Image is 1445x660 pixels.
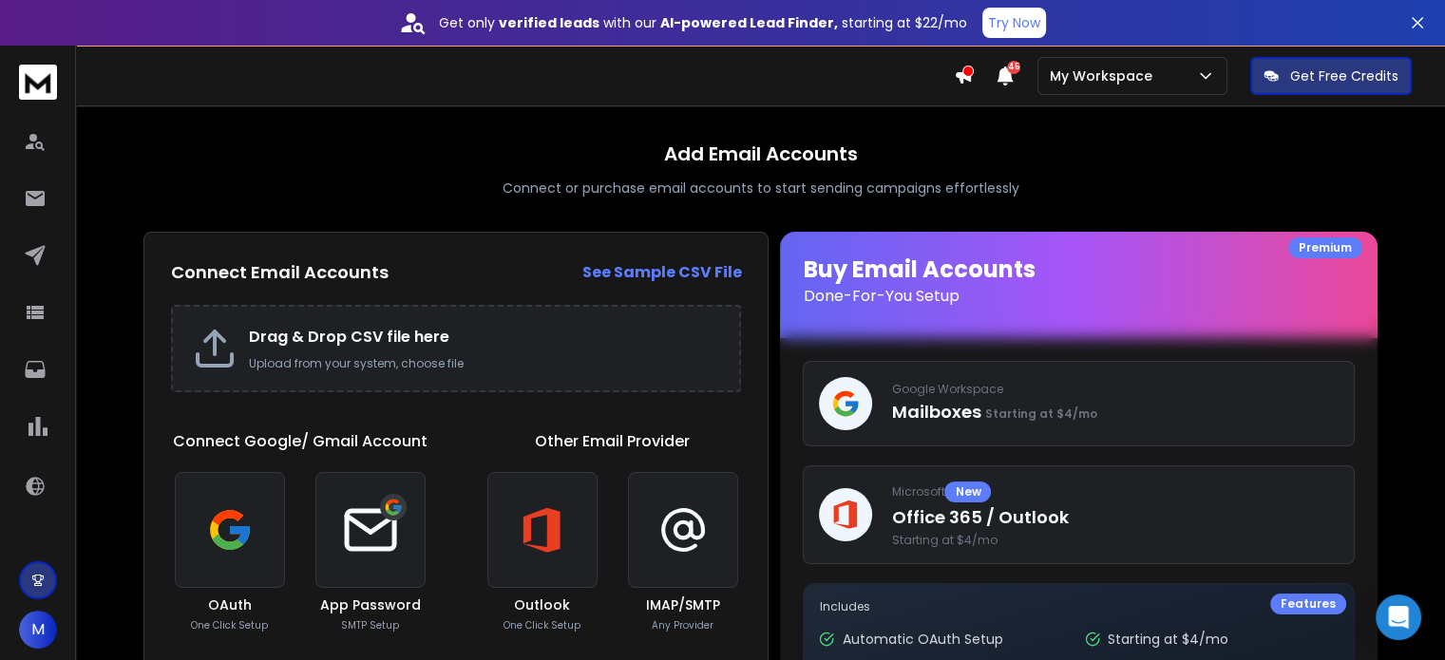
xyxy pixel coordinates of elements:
[664,141,858,167] h1: Add Email Accounts
[660,13,838,32] strong: AI-powered Lead Finder,
[173,430,428,453] h1: Connect Google/ Gmail Account
[249,356,720,371] p: Upload from your system, choose file
[984,405,1096,422] span: Starting at $4/mo
[988,13,1040,32] p: Try Now
[1288,237,1362,258] div: Premium
[535,430,690,453] h1: Other Email Provider
[208,595,252,614] h3: OAuth
[19,65,57,100] img: logo
[514,595,570,614] h3: Outlook
[891,399,1339,425] p: Mailboxes
[646,595,720,614] h3: IMAP/SMTP
[891,504,1339,531] p: Office 365 / Outlook
[842,630,1002,649] p: Automatic OAuth Setup
[1270,594,1346,614] div: Features
[504,618,580,632] p: One Click Setup
[944,481,991,502] div: New
[581,261,741,283] strong: See Sample CSV File
[503,179,1019,198] p: Connect or purchase email accounts to start sending campaigns effortlessly
[341,618,399,632] p: SMTP Setup
[19,611,57,649] button: M
[819,599,1339,614] p: Includes
[891,382,1339,397] p: Google Workspace
[891,533,1339,548] span: Starting at $4/mo
[1007,61,1020,74] span: 45
[191,618,268,632] p: One Click Setup
[320,595,421,614] h3: App Password
[803,255,1355,308] h1: Buy Email Accounts
[171,259,389,286] h2: Connect Email Accounts
[581,261,741,284] a: See Sample CSV File
[499,13,599,32] strong: verified leads
[1376,594,1421,640] div: Open Intercom Messenger
[803,285,1355,308] p: Done-For-You Setup
[891,481,1339,502] p: Microsoft
[439,13,967,32] p: Get only with our starting at $22/mo
[1250,57,1412,95] button: Get Free Credits
[652,618,713,632] p: Any Provider
[982,8,1046,38] button: Try Now
[1108,630,1228,649] p: Starting at $4/mo
[249,326,720,349] h2: Drag & Drop CSV file here
[1290,66,1398,85] p: Get Free Credits
[1050,66,1160,85] p: My Workspace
